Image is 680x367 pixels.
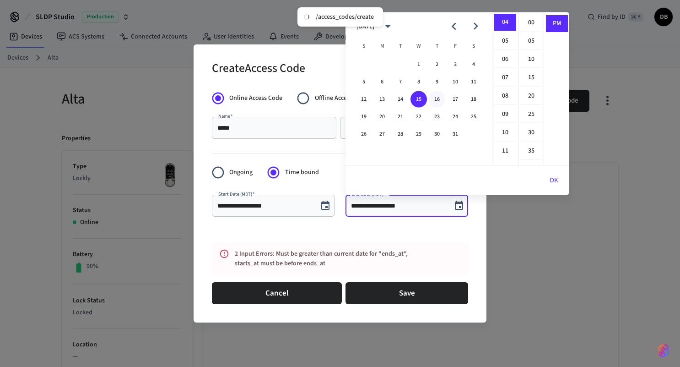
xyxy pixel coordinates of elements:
[316,13,374,21] div: /access_codes/create
[465,37,482,55] span: Saturday
[465,56,482,73] button: 4
[465,91,482,108] button: 18
[374,74,390,90] button: 6
[392,126,409,142] button: 28
[410,109,427,125] button: 22
[539,170,569,192] button: OK
[429,37,445,55] span: Thursday
[316,197,335,215] button: Choose date, selected date is Oct 14, 2025
[410,56,427,73] button: 1
[229,168,253,177] span: Ongoing
[356,109,372,125] button: 19
[218,191,255,197] label: Start Date (MDT)
[494,142,516,159] li: 11 hours
[447,126,464,142] button: 31
[465,109,482,125] button: 25
[494,88,516,105] li: 8 hours
[410,37,427,55] span: Wednesday
[518,12,544,165] ul: Select minutes
[345,282,468,304] button: Save
[392,74,409,90] button: 7
[492,12,518,165] ul: Select hours
[374,109,390,125] button: 20
[374,91,390,108] button: 13
[450,197,468,215] button: Choose date, selected date is Oct 15, 2025
[443,16,464,37] button: Previous month
[465,16,486,37] button: Next month
[546,16,568,33] li: PM
[494,124,516,142] li: 10 hours
[377,16,399,37] button: calendar view is open, switch to year view
[447,56,464,73] button: 3
[465,74,482,90] button: 11
[447,91,464,108] button: 17
[429,91,445,108] button: 16
[429,126,445,142] button: 30
[429,74,445,90] button: 9
[235,246,428,272] div: 2 Input Errors: Must be greater than current date for "ends_at", starts_at must be before ends_at
[315,93,368,103] span: Offline Access Code
[285,168,319,177] span: Time bound
[356,126,372,142] button: 26
[494,33,516,50] li: 5 hours
[520,88,542,105] li: 20 minutes
[212,282,342,304] button: Cancel
[447,37,464,55] span: Friday
[494,51,516,68] li: 6 hours
[520,51,542,68] li: 10 minutes
[429,56,445,73] button: 2
[410,74,427,90] button: 8
[356,37,372,55] span: Sunday
[494,106,516,123] li: 9 hours
[392,91,409,108] button: 14
[410,91,427,108] button: 15
[356,91,372,108] button: 12
[356,74,372,90] button: 5
[544,12,569,165] ul: Select meridiem
[494,14,516,32] li: 4 hours
[374,37,390,55] span: Monday
[658,343,669,358] img: SeamLogoGradient.69752ec5.svg
[520,69,542,87] li: 15 minutes
[520,161,542,178] li: 40 minutes
[520,33,542,50] li: 5 minutes
[520,142,542,160] li: 35 minutes
[494,69,516,87] li: 7 hours
[520,14,542,32] li: 0 minutes
[229,93,282,103] span: Online Access Code
[429,109,445,125] button: 23
[374,126,390,142] button: 27
[392,37,409,55] span: Tuesday
[447,74,464,90] button: 10
[212,55,305,83] h2: Create Access Code
[447,109,464,125] button: 24
[218,113,233,120] label: Name
[520,106,542,123] li: 25 minutes
[520,124,542,142] li: 30 minutes
[392,109,409,125] button: 21
[410,126,427,142] button: 29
